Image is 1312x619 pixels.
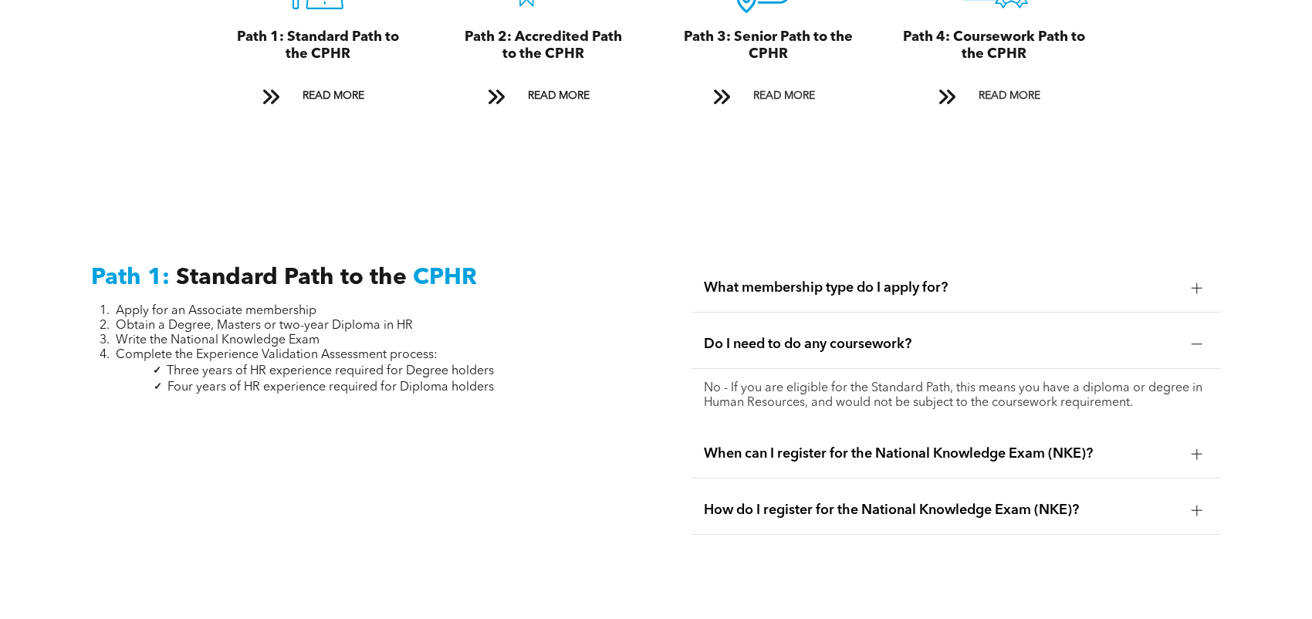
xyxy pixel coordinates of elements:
[704,502,1179,519] span: How do I register for the National Knowledge Exam (NKE)?
[704,279,1179,296] span: What membership type do I apply for?
[297,82,370,110] span: READ MORE
[116,349,438,361] span: Complete the Experience Validation Assessment process:
[91,266,170,289] span: Path 1:
[116,305,316,317] span: Apply for an Associate membership
[702,82,835,110] a: READ MORE
[684,30,853,61] span: Path 3: Senior Path to the CPHR
[167,365,494,377] span: Three years of HR experience required for Degree holders
[928,82,1060,110] a: READ MORE
[167,381,494,394] span: Four years of HR experience required for Diploma holders
[903,30,1085,61] span: Path 4: Coursework Path to the CPHR
[116,334,320,347] span: Write the National Knowledge Exam
[252,82,384,110] a: READ MORE
[477,82,610,110] a: READ MORE
[704,445,1179,462] span: When can I register for the National Knowledge Exam (NKE)?
[704,381,1209,411] p: No - If you are eligible for the Standard Path, this means you have a diploma or degree in Human ...
[237,30,399,61] span: Path 1: Standard Path to the CPHR
[704,336,1179,353] span: Do I need to do any coursework?
[116,320,413,332] span: Obtain a Degree, Masters or two-year Diploma in HR
[413,266,477,289] span: CPHR
[176,266,407,289] span: Standard Path to the
[522,82,595,110] span: READ MORE
[465,30,622,61] span: Path 2: Accredited Path to the CPHR
[973,82,1046,110] span: READ MORE
[748,82,820,110] span: READ MORE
